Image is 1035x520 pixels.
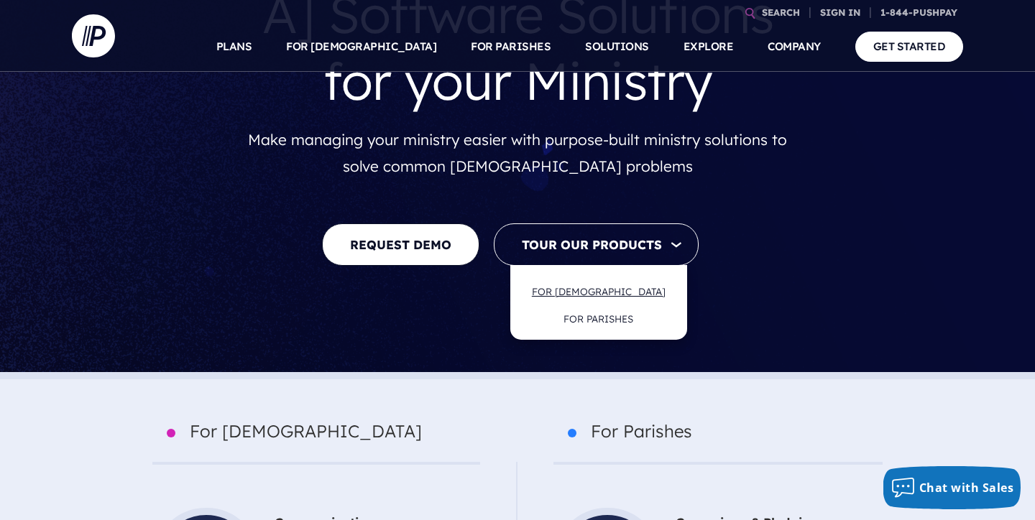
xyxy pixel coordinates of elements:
[322,223,479,266] a: REQUEST DEMO
[152,416,480,464] p: For [DEMOGRAPHIC_DATA]
[553,416,883,464] p: For Parishes
[216,22,252,72] a: PLANS
[768,22,821,72] a: COMPANY
[585,22,649,72] a: SOLUTIONS
[919,480,1014,496] span: Chat with Sales
[471,22,551,72] a: FOR PARISHES
[494,223,699,266] button: Tour Our Products
[286,22,436,72] a: FOR [DEMOGRAPHIC_DATA]
[549,302,648,335] a: FOR PARISHES
[517,274,680,308] a: FOR [DEMOGRAPHIC_DATA]
[684,22,734,72] a: EXPLORE
[883,466,1021,509] button: Chat with Sales
[248,126,787,180] p: Make managing your ministry easier with purpose-built ministry solutions to solve common [DEMOGRA...
[855,32,964,61] a: GET STARTED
